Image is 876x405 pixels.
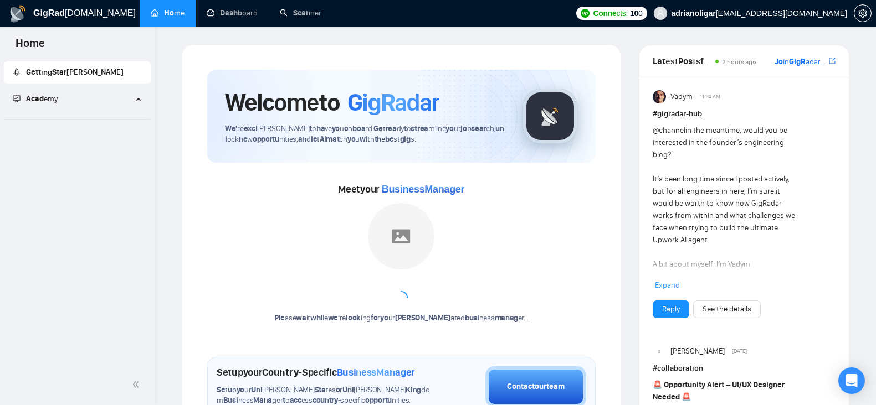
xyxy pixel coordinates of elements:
[310,313,322,323] b: whi
[392,289,411,308] span: loading
[344,124,349,133] b: o
[693,300,761,318] button: See the details
[789,57,806,66] b: GigR
[16,37,45,50] span: me
[838,367,865,394] div: Open Intercom Messenger
[507,382,524,391] b: Cont
[653,380,785,402] strong: Opportunity Alert – UI/UX Designer Needed
[385,134,393,144] b: be
[225,87,347,117] span: ome
[395,313,450,323] b: [PERSON_NAME]
[653,56,665,66] b: Lat
[4,115,151,122] li: Academy Homepage
[225,124,504,144] span: re [PERSON_NAME] o ve u n rd. t dy o mline ur b ch, ock w nities, d t I ch u th e st s.
[657,9,664,17] span: user
[262,366,308,378] b: Country-S
[682,392,691,402] span: 🚨
[217,385,430,405] span: t p ur [PERSON_NAME] tes r [PERSON_NAME] dom ness ger o ess specific nities.
[471,124,486,133] b: sear
[775,56,827,68] a: JoinGigRadarSlacknity
[365,396,392,405] b: opportu
[315,385,326,394] b: Sta
[313,396,341,405] b: country-
[424,184,449,195] b: Mana
[382,184,403,195] b: Busi
[243,366,253,378] b: yo
[274,313,528,323] span: ase it le re ing r ur ated ness er...
[4,61,151,84] li: Getting Started
[52,67,66,77] b: Star
[854,9,872,18] a: setting
[732,346,747,356] span: [DATE]
[821,57,832,66] b: Sla
[253,396,272,405] b: Mana
[326,134,339,144] b: mat
[375,134,381,144] b: th
[232,366,238,378] b: u
[223,396,238,405] b: Busi
[672,9,847,18] span: [EMAIL_ADDRESS][DOMAIN_NAME]
[151,8,185,18] a: homeHome
[700,56,710,66] b: fr
[132,379,143,390] span: double-left
[376,366,401,378] b: Mana
[368,203,434,269] img: placeholder.png
[460,124,467,133] b: jo
[239,134,247,144] b: ne
[360,183,370,195] b: yo
[33,8,136,18] span: [DOMAIN_NAME]
[13,94,58,103] span: Academy
[653,126,685,135] span: @channel
[338,183,351,195] b: Me
[298,134,306,144] b: an
[653,362,836,375] h1: # collaboration
[311,134,317,144] b: le
[653,56,815,66] span: est ts om e adar nity
[829,56,836,65] span: export
[338,183,380,195] span: et ur
[655,281,680,290] span: Expand
[352,124,365,133] b: boa
[225,124,504,144] b: unl
[217,385,225,394] b: Se
[653,300,689,318] button: Reply
[290,396,301,405] b: acc
[593,9,616,18] b: Conne
[342,385,354,394] b: Uni
[495,313,519,323] b: manag
[593,9,628,18] span: cts:
[373,124,382,133] b: Ge
[672,9,716,18] b: adrianoligar
[522,89,578,144] img: gigradar-logo.png
[670,91,693,103] span: Vadym
[854,4,872,22] button: setting
[678,56,693,66] b: Pos
[360,134,367,144] b: wi
[775,57,783,66] b: Jo
[336,385,340,394] b: o
[653,108,836,120] h1: # gigradar-hub
[337,366,356,378] b: Busi
[347,87,395,117] b: GigR
[207,8,258,18] a: dashboardDashboard
[535,382,544,391] b: ou
[274,313,285,323] b: Ple
[319,87,340,117] b: to
[217,366,228,378] b: Se
[337,366,416,378] span: ness ger
[507,382,565,391] span: act r am
[13,68,21,76] span: rocket
[371,313,377,323] b: fo
[280,8,321,18] a: searchScanner
[703,303,751,315] a: See the details
[13,95,21,102] span: fund-projection-screen
[380,313,388,323] b: yo
[283,396,285,405] b: t
[546,382,554,391] b: te
[386,124,397,133] b: rea
[237,385,244,394] b: yo
[26,67,124,77] span: ing [PERSON_NAME]
[228,385,232,394] b: u
[332,124,340,133] b: yo
[722,58,756,66] span: 2 hours ago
